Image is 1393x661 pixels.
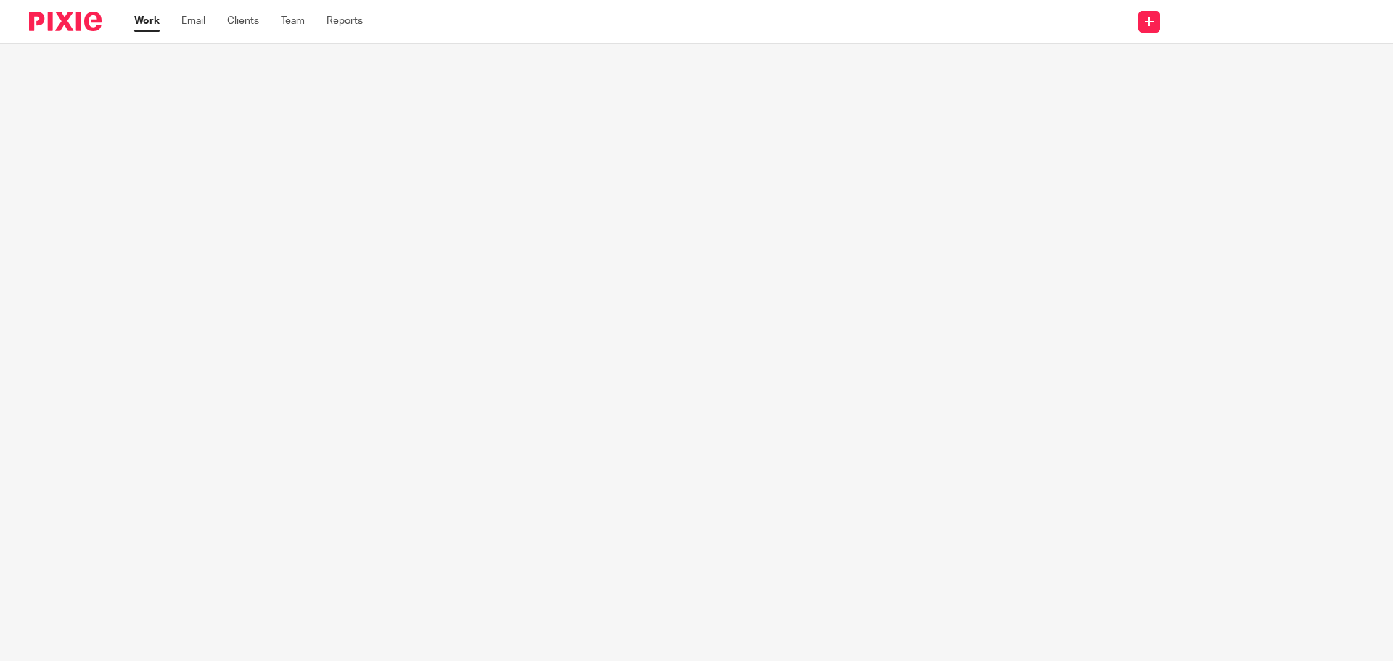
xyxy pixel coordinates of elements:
a: Team [281,14,305,28]
a: Email [181,14,205,28]
a: Clients [227,14,259,28]
a: Work [134,14,160,28]
a: Reports [326,14,363,28]
img: Pixie [29,12,102,31]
